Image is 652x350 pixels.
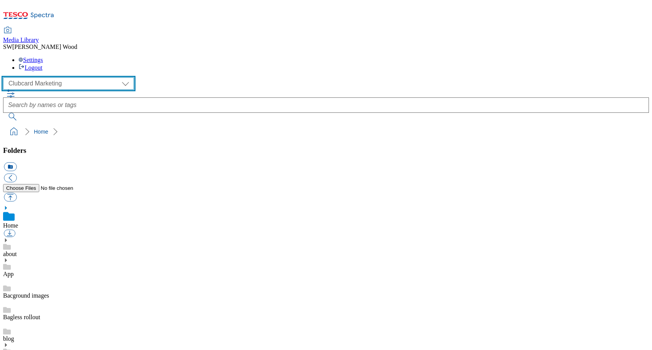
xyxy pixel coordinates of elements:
a: Bagless rollout [3,314,40,320]
a: App [3,271,14,277]
a: Logout [18,64,42,71]
a: Home [3,222,18,229]
span: Media Library [3,37,39,43]
span: [PERSON_NAME] Wood [12,44,77,50]
h3: Folders [3,146,649,155]
nav: breadcrumb [3,124,649,139]
a: Home [34,129,48,135]
span: SW [3,44,12,50]
a: Settings [18,57,43,63]
a: Bacground images [3,292,49,299]
a: home [8,126,20,138]
a: about [3,251,17,257]
a: Media Library [3,27,39,44]
a: blog [3,335,14,342]
input: Search by names or tags [3,97,649,113]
